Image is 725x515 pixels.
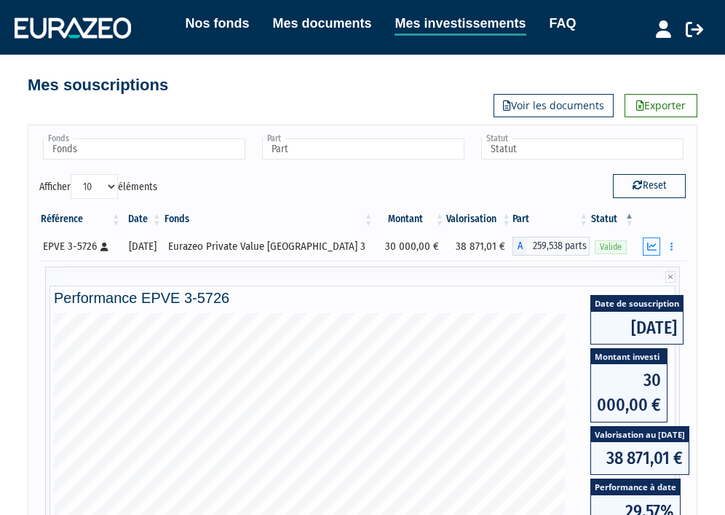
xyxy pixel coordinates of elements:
div: [DATE] [127,239,158,254]
span: Valorisation au [DATE] [591,427,689,442]
a: FAQ [550,13,577,34]
th: Part: activer pour trier la colonne par ordre croissant [512,207,590,232]
button: Reset [613,174,686,197]
select: Afficheréléments [71,174,118,199]
span: Montant investi [591,349,667,364]
span: 30 000,00 € [591,364,667,422]
i: [Français] Personne physique [100,243,108,251]
a: Exporter [625,94,697,117]
span: Date de souscription [591,296,683,311]
th: Référence : activer pour trier la colonne par ordre croissant [39,207,122,232]
h4: Mes souscriptions [28,76,168,94]
h4: Performance EPVE 3-5726 [54,290,671,306]
div: A - Eurazeo Private Value Europe 3 [512,237,590,256]
span: [DATE] [591,312,683,344]
label: Afficher éléments [39,174,157,199]
span: 38 871,01 € [591,442,689,474]
span: Performance à date [591,479,680,495]
span: 259,538 parts [527,237,590,256]
a: Voir les documents [494,94,614,117]
th: Montant: activer pour trier la colonne par ordre croissant [375,207,446,232]
a: Mes documents [272,13,371,34]
span: A [512,237,527,256]
div: Eurazeo Private Value [GEOGRAPHIC_DATA] 3 [168,239,370,254]
th: Date: activer pour trier la colonne par ordre croissant [122,207,163,232]
div: EPVE 3-5726 [43,239,117,254]
th: Valorisation: activer pour trier la colonne par ordre croissant [446,207,513,232]
a: Mes investissements [395,13,526,36]
td: 30 000,00 € [375,232,446,261]
th: Fonds: activer pour trier la colonne par ordre croissant [163,207,375,232]
a: Nos fonds [185,13,249,34]
th: Statut : activer pour trier la colonne par ordre d&eacute;croissant [590,207,635,232]
span: Valide [595,240,627,254]
img: 1732889491-logotype_eurazeo_blanc_rvb.png [15,17,131,38]
td: 38 871,01 € [446,232,513,261]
